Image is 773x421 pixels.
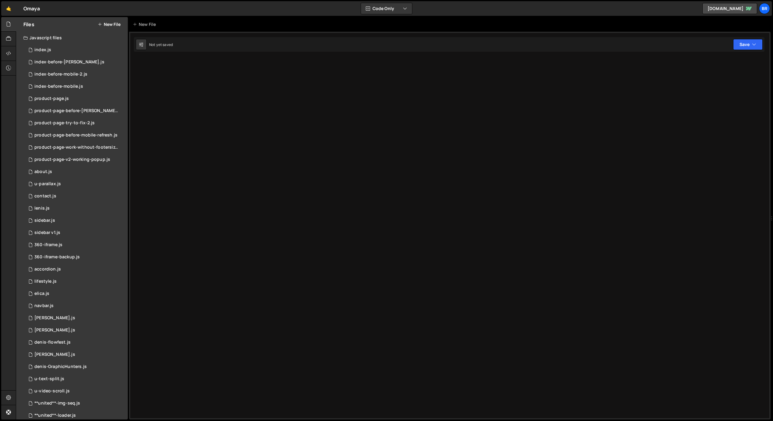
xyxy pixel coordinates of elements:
div: 15742/43263.js [23,214,128,227]
div: 15742/43426.js [23,80,128,93]
div: 15742/43885.js [23,56,128,68]
a: br [759,3,770,14]
div: 15742/42803.js [23,361,128,373]
a: 🤙 [1,1,16,16]
div: [PERSON_NAME].js [34,352,75,357]
div: 360-iframe-backup.js [34,254,80,260]
div: 15742/42722.js [23,288,128,300]
div: [PERSON_NAME].js [34,327,75,333]
div: 15742/43953.js [23,227,128,239]
div: [PERSON_NAME].js [34,315,75,321]
div: accordion.js [34,267,61,272]
div: u-text-split.js [34,376,64,382]
div: product-page.js [34,96,69,101]
div: 15742/45134.js [23,117,128,129]
div: 15742/43259.js [23,141,130,154]
div: index-before-mobile-2.js [34,72,87,77]
div: contact.js [34,193,56,199]
div: 15742/42659.js [23,397,128,409]
div: about.js [34,169,52,175]
h2: Files [23,21,34,28]
div: product-page-before-[PERSON_NAME].js [34,108,118,114]
div: sidebar.js [34,218,55,223]
a: [DOMAIN_NAME] [702,3,757,14]
div: 15742/44642.js [23,166,128,178]
div: 15742/44741.js [23,202,128,214]
div: navbar.js [34,303,54,309]
button: Code Only [361,3,412,14]
div: 15742/43218.js [23,129,129,141]
div: 15742/42804.js [23,348,128,361]
div: 15742/43828.js [23,312,128,324]
div: 15742/44749.js [23,178,128,190]
div: 15742/43060.js [23,93,128,105]
div: sidebar v1.js [34,230,60,235]
div: elica.js [34,291,49,296]
div: 15742/45128.js [23,105,130,117]
div: index.js [34,47,51,53]
div: New File [133,21,158,27]
div: product-page-try-to-fix-2.js [34,120,95,126]
div: denis-flowfest.js [34,340,71,345]
div: 15742/42705.js [23,373,128,385]
button: Save [733,39,763,50]
div: 15742/44901.js [23,251,128,263]
div: u-video-scroll.js [34,388,70,394]
div: 15742/42800.js [23,324,128,336]
div: 15742/42802.js [23,336,128,348]
div: 15742/43307.js [23,239,128,251]
div: **united**-img-seq.js [34,401,80,406]
div: 15742/45159.js [23,68,128,80]
div: 15742/43598.js [23,263,128,275]
div: index-before-mobile.js [34,84,83,89]
div: product-page-work-without-footersize.js [34,145,118,150]
div: Not yet saved [149,42,173,47]
div: 15742/42955.js [23,300,128,312]
div: product-page-before-mobile-refresh.js [34,133,117,138]
div: Omaya [23,5,40,12]
div: lifestyle.js [34,279,57,284]
div: lenis.js [34,206,50,211]
div: u-parallax.js [34,181,61,187]
div: 15742/43221.js [23,154,128,166]
div: 15742/41923.js [23,385,128,397]
div: denis-GraphicHunters.js [34,364,87,370]
div: index-before-[PERSON_NAME].js [34,59,104,65]
div: Javascript files [16,32,128,44]
div: product-page-v2-working-popup.js [34,157,110,162]
button: New File [98,22,121,27]
div: **united**-loader.js [34,413,76,418]
div: 15742/42973.js [23,275,128,288]
div: 360-iframe.js [34,242,62,248]
div: 15742/44740.js [23,190,128,202]
div: 15742/41862.js [23,44,128,56]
